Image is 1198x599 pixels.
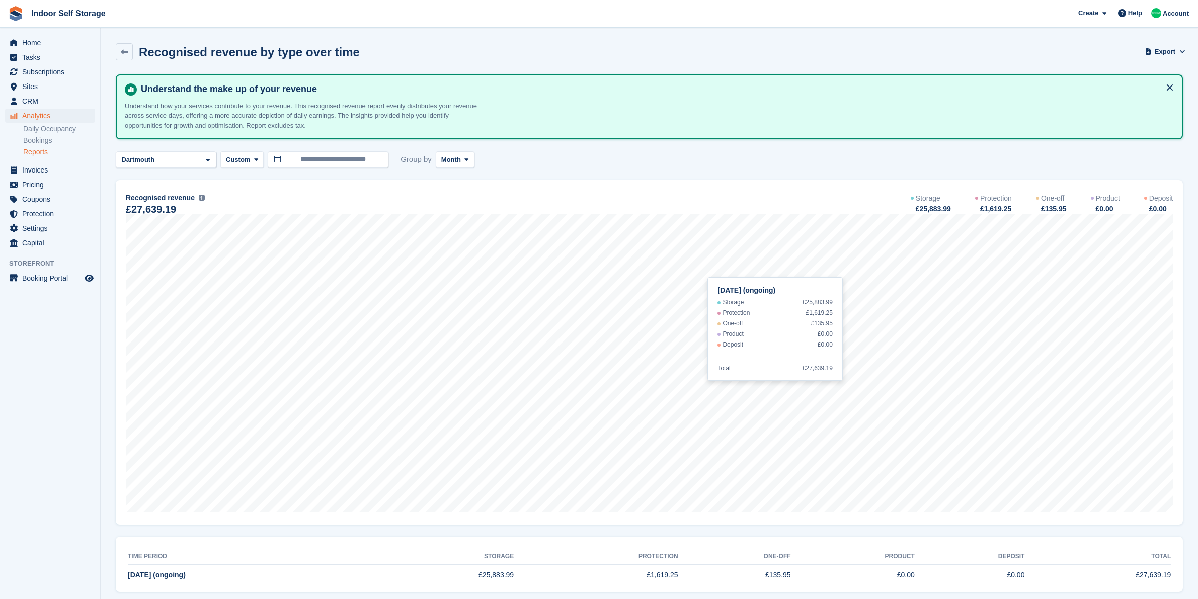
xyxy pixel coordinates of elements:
img: icon-info-grey-7440780725fd019a000dd9b08b2336e03edf1995a4989e88bcd33f0948082b44.svg [199,195,205,201]
span: Tasks [22,50,83,64]
a: menu [5,65,95,79]
th: Deposit [915,549,1025,565]
button: Month [436,151,474,168]
td: £27,639.19 [1024,565,1171,586]
span: Account [1163,9,1189,19]
span: Invoices [22,163,83,177]
th: Product [791,549,915,565]
td: £0.00 [915,565,1025,586]
a: Bookings [23,136,95,145]
th: protection [514,549,678,565]
span: Group by [401,151,432,168]
button: Export [1147,43,1183,60]
div: Product [1096,193,1120,204]
a: menu [5,94,95,108]
span: Capital [22,236,83,250]
div: £25,883.99 [915,204,951,214]
th: Total [1024,549,1171,565]
td: £135.95 [678,565,791,586]
img: stora-icon-8386f47178a22dfd0bd8f6a31ec36ba5ce8667c1dd55bd0f319d3a0aa187defe.svg [8,6,23,21]
h2: Recognised revenue by type over time [139,45,360,59]
h4: Understand the make up of your revenue [137,83,1174,95]
span: Custom [226,155,250,165]
span: Create [1078,8,1098,18]
div: £0.00 [1095,204,1120,214]
span: Coupons [22,192,83,206]
div: £1,619.25 [979,204,1012,214]
div: One-off [1041,193,1064,204]
img: Helen Nicholls [1151,8,1161,18]
span: Analytics [22,109,83,123]
span: [DATE] (ongoing) [128,571,186,579]
a: menu [5,163,95,177]
a: Daily Occupancy [23,124,95,134]
a: menu [5,221,95,235]
span: Storefront [9,259,100,269]
div: Protection [980,193,1012,204]
span: Protection [22,207,83,221]
a: menu [5,192,95,206]
span: Month [441,155,461,165]
div: £135.95 [1040,204,1067,214]
a: menu [5,79,95,94]
button: Custom [220,151,264,168]
div: Deposit [1149,193,1173,204]
div: £0.00 [1148,204,1173,214]
a: menu [5,109,95,123]
span: Sites [22,79,83,94]
th: One-off [678,549,791,565]
td: £1,619.25 [514,565,678,586]
span: Booking Portal [22,271,83,285]
span: Subscriptions [22,65,83,79]
a: menu [5,36,95,50]
span: Home [22,36,83,50]
a: Preview store [83,272,95,284]
a: menu [5,50,95,64]
div: Storage [916,193,940,204]
span: Help [1128,8,1142,18]
span: Recognised revenue [126,193,195,203]
div: £27,639.19 [126,205,176,214]
th: Storage [367,549,514,565]
a: menu [5,271,95,285]
a: Indoor Self Storage [27,5,110,22]
span: CRM [22,94,83,108]
td: £25,883.99 [367,565,514,586]
span: Export [1155,47,1175,57]
a: menu [5,207,95,221]
td: £0.00 [791,565,915,586]
div: Dartmouth [120,155,158,165]
p: Understand how your services contribute to your revenue. This recognised revenue report evenly di... [125,101,477,131]
a: menu [5,236,95,250]
span: Settings [22,221,83,235]
span: Pricing [22,178,83,192]
a: Reports [23,147,95,157]
a: menu [5,178,95,192]
th: Time period [128,549,367,565]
